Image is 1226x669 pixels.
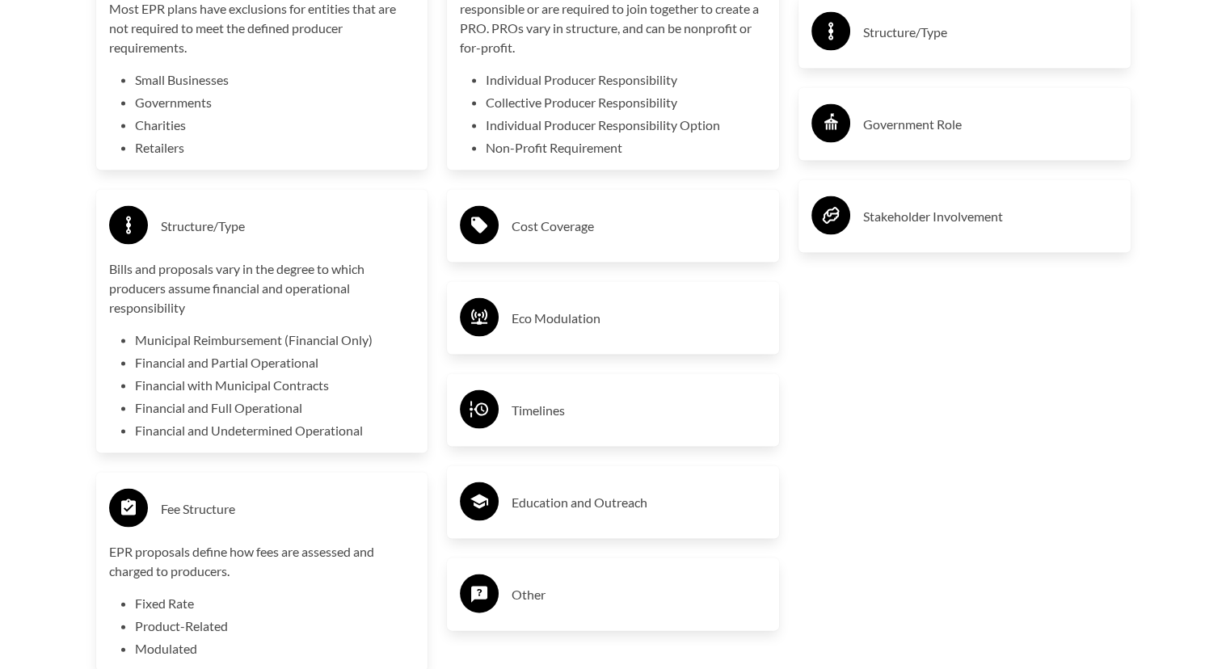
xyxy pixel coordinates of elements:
[135,138,415,158] li: Retailers
[512,398,766,423] h3: Timelines
[135,70,415,90] li: Small Businesses
[135,398,415,418] li: Financial and Full Operational
[486,116,766,135] li: Individual Producer Responsibility Option
[135,116,415,135] li: Charities
[486,70,766,90] li: Individual Producer Responsibility
[512,213,766,239] h3: Cost Coverage
[512,305,766,331] h3: Eco Modulation
[486,138,766,158] li: Non-Profit Requirement
[109,259,415,318] p: Bills and proposals vary in the degree to which producers assume financial and operational respon...
[135,639,415,658] li: Modulated
[109,542,415,581] p: EPR proposals define how fees are assessed and charged to producers.
[135,616,415,636] li: Product-Related
[863,204,1118,229] h3: Stakeholder Involvement
[863,111,1118,137] h3: Government Role
[135,376,415,395] li: Financial with Municipal Contracts
[161,213,415,239] h3: Structure/Type
[486,93,766,112] li: Collective Producer Responsibility
[135,353,415,372] li: Financial and Partial Operational
[512,490,766,515] h3: Education and Outreach
[135,93,415,112] li: Governments
[135,594,415,613] li: Fixed Rate
[512,582,766,608] h3: Other
[161,496,415,522] h3: Fee Structure
[135,421,415,440] li: Financial and Undetermined Operational
[863,19,1118,45] h3: Structure/Type
[135,330,415,350] li: Municipal Reimbursement (Financial Only)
